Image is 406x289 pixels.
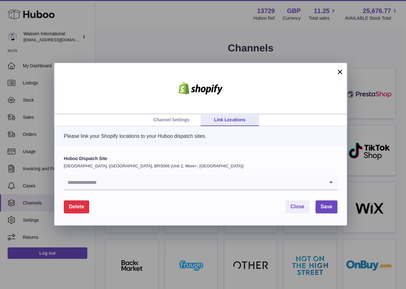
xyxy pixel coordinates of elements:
[316,200,337,213] button: Save
[64,133,337,140] p: Please link your Shopify locations to your Huboo dispatch sites.
[64,156,337,162] label: Huboo Dispatch Site
[290,204,304,209] span: Close
[64,175,337,190] div: Search for option
[285,200,309,213] button: Close
[64,175,325,190] input: Search for option
[174,82,228,95] img: shopify
[142,114,201,126] a: Channel Settings
[64,200,89,213] button: Delete
[64,163,337,169] p: [GEOGRAPHIC_DATA], [GEOGRAPHIC_DATA], BRS006 (Unit 2, More+, [GEOGRAPHIC_DATA])
[69,204,84,209] span: Delete
[336,68,344,76] button: ×
[201,114,259,126] a: Link Locations
[321,204,332,209] span: Save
